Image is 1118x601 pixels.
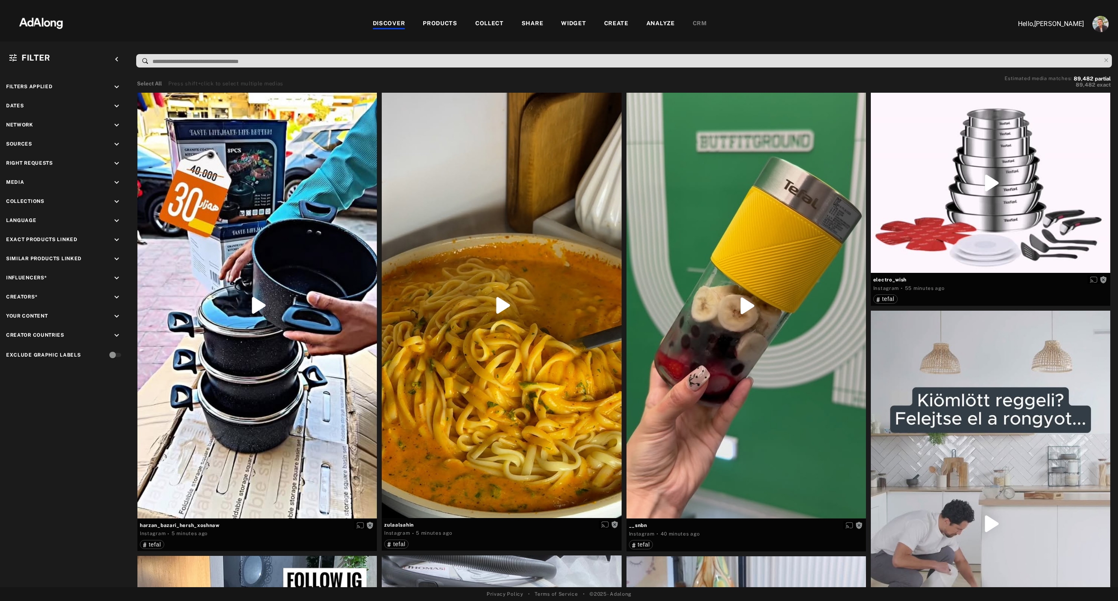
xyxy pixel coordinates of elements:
[5,10,77,35] img: 63233d7d88ed69de3c212112c67096b6.png
[561,19,586,29] div: WIDGET
[412,530,414,537] span: ·
[393,541,405,547] span: tefal
[877,296,894,302] div: tefal
[6,237,78,242] span: Exact Products Linked
[384,529,410,537] div: Instagram
[657,531,659,537] span: ·
[112,293,121,302] i: keyboard_arrow_down
[6,332,64,338] span: Creator Countries
[143,542,161,547] div: tefal
[384,521,619,529] span: zulaalsahin
[112,55,121,64] i: keyboard_arrow_left
[629,522,864,529] span: __snbn
[843,521,855,529] button: Enable diffusion on this media
[1005,81,1111,89] button: 89,482exact
[373,19,405,29] div: DISCOVER
[6,198,44,204] span: Collections
[112,331,121,340] i: keyboard_arrow_down
[1090,14,1111,34] button: Account settings
[1074,77,1111,81] button: 89,482partial
[22,53,50,63] span: Filter
[693,19,707,29] div: CRM
[112,140,121,149] i: keyboard_arrow_down
[1077,562,1118,601] iframe: Chat Widget
[112,312,121,321] i: keyboard_arrow_down
[149,541,161,548] span: tefal
[1092,16,1109,32] img: ACg8ocLjEk1irI4XXb49MzUGwa4F_C3PpCyg-3CPbiuLEZrYEA=s96-c
[589,590,631,598] span: © 2025 - Adalong
[1076,82,1095,88] span: 89,482
[366,522,374,528] span: Rights not requested
[6,179,24,185] span: Media
[873,276,1108,283] span: electro_wish
[416,530,452,536] time: 2025-09-11T16:22:32.000Z
[140,522,374,529] span: harzan_bazari_hersh_xoshnaw
[629,530,655,538] div: Instagram
[172,531,208,536] time: 2025-09-11T16:22:57.000Z
[901,285,903,292] span: ·
[112,255,121,263] i: keyboard_arrow_down
[1005,76,1072,81] span: Estimated media matches:
[1088,275,1100,284] button: Enable diffusion on this media
[6,160,53,166] span: Right Requests
[611,522,618,527] span: Rights not requested
[905,285,945,291] time: 2025-09-11T15:32:38.000Z
[1003,19,1084,29] p: Hello, [PERSON_NAME]
[112,83,121,91] i: keyboard_arrow_down
[112,274,121,283] i: keyboard_arrow_down
[528,590,530,598] span: •
[6,275,47,281] span: Influencers*
[522,19,544,29] div: SHARE
[168,80,283,88] div: Press shift+click to select multiple medias
[112,102,121,111] i: keyboard_arrow_down
[6,141,32,147] span: Sources
[112,121,121,130] i: keyboard_arrow_down
[638,541,650,548] span: tefal
[6,256,82,261] span: Similar Products Linked
[646,19,675,29] div: ANALYZE
[423,19,457,29] div: PRODUCTS
[535,590,578,598] a: Terms of Service
[632,542,650,547] div: tefal
[583,590,585,598] span: •
[112,216,121,225] i: keyboard_arrow_down
[112,197,121,206] i: keyboard_arrow_down
[661,531,700,537] time: 2025-09-11T15:48:03.000Z
[112,178,121,187] i: keyboard_arrow_down
[873,285,899,292] div: Instagram
[137,80,162,88] button: Select All
[487,590,523,598] a: Privacy Policy
[6,218,37,223] span: Language
[6,313,48,319] span: Your Content
[1074,76,1093,82] span: 89,482
[6,294,37,300] span: Creators*
[599,520,611,529] button: Enable diffusion on this media
[604,19,629,29] div: CREATE
[6,103,24,109] span: Dates
[475,19,504,29] div: COLLECT
[387,541,405,547] div: tefal
[6,122,33,128] span: Network
[6,84,53,89] span: Filters applied
[167,531,170,537] span: ·
[1100,277,1107,282] span: Rights not requested
[112,159,121,168] i: keyboard_arrow_down
[112,235,121,244] i: keyboard_arrow_down
[140,530,165,537] div: Instagram
[354,521,366,529] button: Enable diffusion on this media
[855,522,863,528] span: Rights not requested
[882,296,894,302] span: tefal
[6,351,80,359] div: Exclude Graphic Labels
